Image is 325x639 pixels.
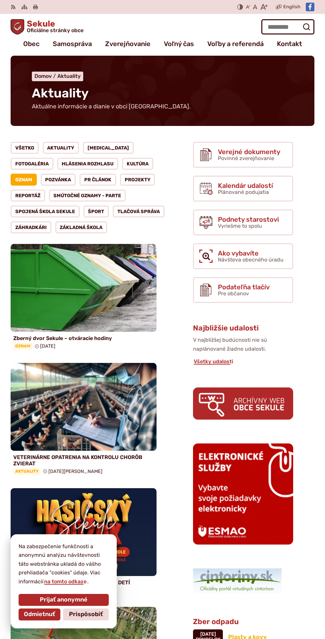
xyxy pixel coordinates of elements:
[40,343,55,349] span: [DATE]
[218,155,274,161] span: Povinné zverejňovanie
[24,611,55,618] span: Odmietnuť
[218,223,262,229] span: Vyriešme to spolu
[34,73,52,79] span: Domov
[11,205,80,217] a: Spojená škola Sekule
[57,73,81,79] a: Aktuality
[13,468,40,475] span: Aktuality
[40,596,88,604] span: Prijať anonymné
[11,488,157,597] a: HASIČSKÝ KRÚŽOK DHZ Sekule – NÁBOR DETÍ Oznam [DATE]
[193,336,293,353] p: V najbližšej budúcnosti nie sú naplánované žiadne udalosti.
[122,158,153,170] a: Kultúra
[11,363,157,478] a: VETERINÁRNE OPATRENIA NA KONTROLU CHORÔB ZVIERAT Aktuality [DATE][PERSON_NAME]
[193,142,293,168] a: Verejné dokumenty Povinné zverejňovanie
[193,443,293,544] img: esmao_sekule_b.png
[113,205,164,217] a: Tlačová správa
[218,189,269,195] span: Plánované podujatia
[34,73,57,79] a: Domov
[11,190,45,202] a: Reportáž
[57,158,118,170] a: Hlásenia rozhlasu
[277,37,302,50] a: Kontakt
[13,343,32,349] span: Oznam
[193,243,293,269] a: Ako vybavíte Návšteva obecného úradu
[43,578,87,585] a: na tomto odkaze
[27,28,84,33] span: Oficiálne stránky obce
[193,324,293,332] h3: Najbližšie udalosti
[193,176,293,202] a: Kalendár udalostí Plánované podujatia
[11,19,24,34] img: Prejsť na domovskú stránku
[19,542,109,586] p: Na zabezpečenie funkčnosti a anonymnú analýzu návštevnosti táto webstránka ukladá do vášho prehli...
[83,142,134,154] a: [MEDICAL_DATA]
[32,103,191,110] p: Aktuálne informácie a dianie v obci [GEOGRAPHIC_DATA].
[69,611,103,618] span: Prispôsobiť
[193,277,293,303] a: Podateľňa tlačív Pre občanov
[218,257,284,263] span: Návšteva obecného úradu
[218,182,273,189] span: Kalendár udalostí
[218,283,270,291] span: Podateľňa tlačív
[282,3,302,11] a: English
[63,609,109,620] button: Prispôsobiť
[24,20,84,33] span: Sekule
[193,618,293,626] h3: Zber odpadu
[218,250,284,257] span: Ako vybavíte
[105,37,151,50] a: Zverejňovanie
[164,37,194,50] a: Voľný čas
[19,594,109,606] button: Prijať anonymné
[11,174,37,186] a: Oznam
[193,358,234,365] a: Všetky udalosti
[53,37,92,50] a: Samospráva
[23,37,39,50] a: Obec
[13,335,154,341] h4: Zberný dvor Sekule – otváracie hodiny
[11,221,51,233] a: Záhradkári
[49,190,126,202] a: Smútočné oznamy - parte
[193,209,293,235] a: Podnety starostovi Vyriešme to spolu
[218,216,279,223] span: Podnety starostovi
[306,3,314,11] img: Prejsť na Facebook stránku
[55,221,107,233] a: Základná škola
[80,174,116,186] a: PR článok
[84,205,109,217] a: Šport
[43,142,79,154] a: Aktuality
[218,290,249,297] span: Pre občanov
[11,19,84,34] a: Logo Sekule, prejsť na domovskú stránku.
[41,174,76,186] a: Pozvánka
[19,609,60,620] button: Odmietnuť
[11,158,53,170] a: Fotogaléria
[11,142,39,154] a: Všetko
[120,174,155,186] a: Projekty
[193,387,293,420] img: archiv.png
[48,469,102,474] span: [DATE][PERSON_NAME]
[200,631,216,637] span: [DATE]
[193,568,282,594] img: 1.png
[218,148,280,155] span: Verejné dokumenty
[32,86,89,101] span: Aktuality
[207,37,264,50] a: Voľby a referendá
[13,454,154,467] h4: VETERINÁRNE OPATRENIA NA KONTROLU CHORÔB ZVIERAT
[11,244,157,352] a: Zberný dvor Sekule – otváracie hodiny Oznam [DATE]
[283,3,300,11] span: English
